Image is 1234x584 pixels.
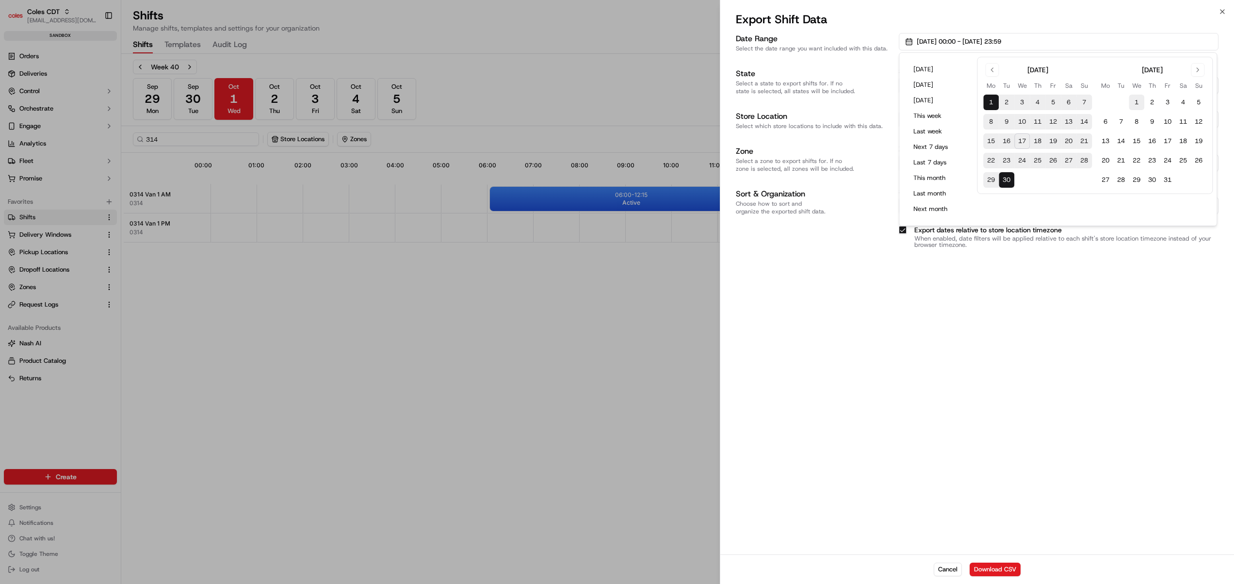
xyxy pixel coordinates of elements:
[1061,133,1076,149] button: 20
[1061,81,1076,91] th: Saturday
[1098,133,1113,149] button: 13
[33,93,159,103] div: Start new chat
[1061,114,1076,130] button: 13
[1014,153,1030,168] button: 24
[999,95,1014,110] button: 2
[1098,81,1113,91] th: Monday
[1076,81,1092,91] th: Sunday
[1113,133,1129,149] button: 14
[1045,95,1061,110] button: 5
[19,141,74,151] span: Knowledge Base
[736,188,891,200] h3: Sort & Organization
[736,200,891,215] p: Choose how to sort and organize the exported shift data.
[1129,81,1144,91] th: Wednesday
[909,171,967,185] button: This month
[909,187,967,200] button: Last month
[1144,133,1160,149] button: 16
[999,153,1014,168] button: 23
[736,68,891,80] h3: State
[10,10,29,30] img: Nash
[1129,153,1144,168] button: 22
[736,111,891,122] h3: Store Location
[983,153,999,168] button: 22
[1113,114,1129,130] button: 7
[970,563,1021,576] button: Download CSV
[1030,114,1045,130] button: 11
[1030,133,1045,149] button: 18
[914,236,1218,248] p: When enabled, date filters will be applied relative to each shift's store location timezone inste...
[1144,114,1160,130] button: 9
[82,142,90,150] div: 💻
[1014,133,1030,149] button: 17
[1160,95,1175,110] button: 3
[1098,114,1113,130] button: 6
[736,157,891,173] p: Select a zone to export shifts for. If no zone is selected, all zones will be included.
[1113,172,1129,188] button: 28
[1191,133,1206,149] button: 19
[1160,153,1175,168] button: 24
[1191,114,1206,130] button: 12
[1030,81,1045,91] th: Thursday
[1129,172,1144,188] button: 29
[983,81,999,91] th: Monday
[985,63,999,77] button: Go to previous month
[736,80,891,95] p: Select a state to export shifts for. If no state is selected, all states will be included.
[983,133,999,149] button: 15
[1129,133,1144,149] button: 15
[909,140,967,154] button: Next 7 days
[1129,95,1144,110] button: 1
[25,63,175,73] input: Got a question? Start typing here...
[1045,81,1061,91] th: Friday
[1030,95,1045,110] button: 4
[736,12,1218,27] h2: Export Shift Data
[1045,153,1061,168] button: 26
[999,81,1014,91] th: Tuesday
[1129,114,1144,130] button: 8
[1113,81,1129,91] th: Tuesday
[1014,114,1030,130] button: 10
[1144,172,1160,188] button: 30
[909,156,967,169] button: Last 7 days
[1175,153,1191,168] button: 25
[68,164,117,172] a: Powered byPylon
[1027,65,1048,75] div: [DATE]
[1098,172,1113,188] button: 27
[909,94,967,107] button: [DATE]
[1030,153,1045,168] button: 25
[736,45,891,52] p: Select the date range you want included with this data.
[33,103,123,111] div: We're available if you need us!
[1144,153,1160,168] button: 23
[1144,81,1160,91] th: Thursday
[999,133,1014,149] button: 16
[1175,95,1191,110] button: 4
[1142,65,1163,75] div: [DATE]
[92,141,156,151] span: API Documentation
[6,137,78,155] a: 📗Knowledge Base
[1045,133,1061,149] button: 19
[1191,81,1206,91] th: Sunday
[1175,133,1191,149] button: 18
[917,37,1001,46] span: [DATE] 00:00 - [DATE] 23:59
[1076,153,1092,168] button: 28
[97,165,117,172] span: Pylon
[909,63,967,76] button: [DATE]
[10,93,27,111] img: 1736555255976-a54dd68f-1ca7-489b-9aae-adbdc363a1c4
[1144,95,1160,110] button: 2
[983,172,999,188] button: 29
[1014,81,1030,91] th: Wednesday
[1160,114,1175,130] button: 10
[1076,95,1092,110] button: 7
[1191,63,1204,77] button: Go to next month
[909,125,967,138] button: Last week
[736,33,891,45] h3: Date Range
[914,226,1062,234] label: Export dates relative to store location timezone
[1061,153,1076,168] button: 27
[1175,114,1191,130] button: 11
[934,563,962,576] button: Cancel
[165,96,177,108] button: Start new chat
[1113,153,1129,168] button: 21
[999,172,1014,188] button: 30
[1014,95,1030,110] button: 3
[1076,133,1092,149] button: 21
[1061,95,1076,110] button: 6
